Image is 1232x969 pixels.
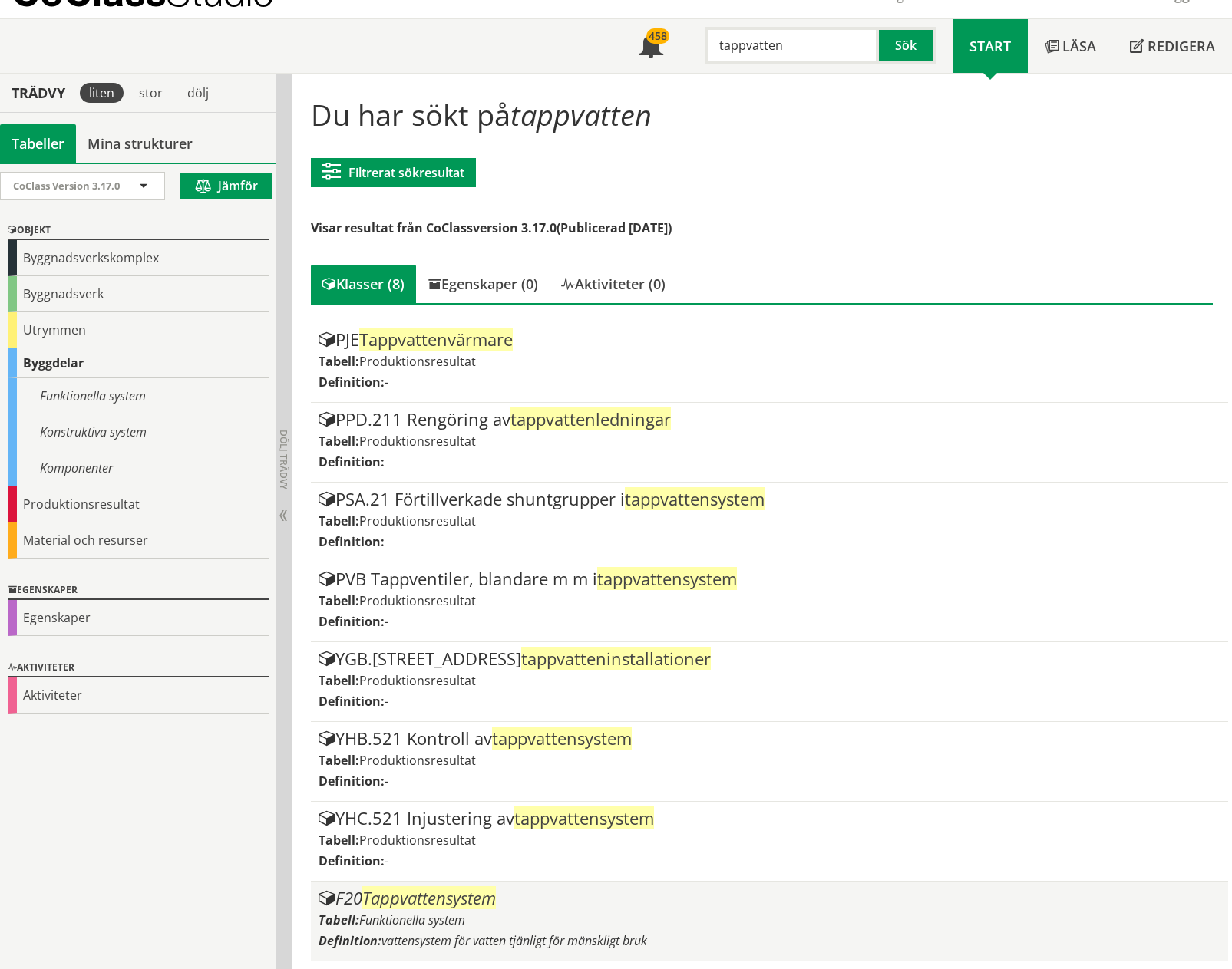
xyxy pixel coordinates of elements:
[319,672,359,689] label: Tabell:
[879,27,936,64] button: Sök
[1028,19,1113,73] a: Läsa
[319,852,385,869] label: Definition:
[385,613,388,630] span: -
[625,487,765,510] span: tappvattensystem
[8,414,269,450] div: Konstruktiva system
[319,490,1221,509] div: PSA.21 Förtillverkade shuntgrupper i
[492,727,632,750] span: tappvattensystem
[319,353,359,370] label: Tabell:
[359,328,513,351] span: Tappvattenvärmare
[319,570,1221,588] div: PVB Tappventiler, blandare m m i
[319,832,359,849] label: Tabell:
[319,889,1221,908] div: F20
[319,513,359,529] label: Tabell:
[319,752,359,769] label: Tabell:
[76,124,204,163] a: Mina strukturer
[8,522,269,559] div: Material och resurser
[359,433,476,450] span: Produktionsresultat
[319,613,385,630] label: Definition:
[3,84,74,101] div: Trädvy
[705,27,879,64] input: Sök
[311,97,1214,131] h1: Du har sökt på
[969,37,1011,55] span: Start
[319,592,359,609] label: Tabell:
[319,650,1221,668] div: YGB.[STREET_ADDRESS]
[8,582,269,600] div: Egenskaper
[514,806,654,829] span: tappvattensystem
[319,453,385,470] label: Definition:
[319,932,381,949] label: Definition:
[359,832,476,849] span: Produktionsresultat
[385,773,388,789] span: -
[639,35,663,60] span: Notifikationer
[311,219,557,236] span: Visar resultat från CoClassversion 3.17.0
[1062,37,1096,55] span: Läsa
[319,331,1221,349] div: PJE
[1113,19,1232,73] a: Redigera
[277,430,290,489] span: Dölj trädvy
[319,433,359,450] label: Tabell:
[319,410,1221,429] div: PPD.211 Rengöring av
[359,672,476,689] span: Produktionsresultat
[8,312,269,348] div: Utrymmen
[359,592,476,609] span: Produktionsresultat
[622,19,680,73] a: 458
[8,348,269,378] div: Byggdelar
[319,809,1221,828] div: YHC.521 Injustering av
[362,886,496,909] span: Tappvattensystem
[180,173,272,199] button: Jämför
[8,378,269,414] div: Funktionella system
[953,19,1028,73] a: Start
[510,407,671,430] span: tappvattenledningar
[381,932,647,949] span: vattensystem för vatten tjänligt för mänskligt bruk
[8,450,269,486] div: Komponenter
[521,647,711,670] span: tappvatteninstallationer
[359,752,476,769] span: Produktionsresultat
[385,374,388,391] span: -
[416,265,550,303] div: Egenskaper (0)
[8,240,269,276] div: Byggnadsverkskomplex
[8,222,269,240] div: Objekt
[319,533,385,550] label: Definition:
[8,677,269,714] div: Aktiviteter
[178,83,218,103] div: dölj
[319,730,1221,748] div: YHB.521 Kontroll av
[13,179,120,193] span: CoClass Version 3.17.0
[8,486,269,522] div: Produktionsresultat
[319,693,385,710] label: Definition:
[597,567,737,590] span: tappvattensystem
[130,83,172,103] div: stor
[550,265,677,303] div: Aktiviteter (0)
[311,265,416,303] div: Klasser (8)
[8,659,269,677] div: Aktiviteter
[359,513,476,529] span: Produktionsresultat
[359,911,465,928] span: Funktionella system
[557,219,672,236] span: (Publicerad [DATE])
[319,773,385,789] label: Definition:
[319,911,359,928] label: Tabell:
[385,693,388,710] span: -
[510,94,652,134] span: tappvatten
[8,276,269,312] div: Byggnadsverk
[8,600,269,636] div: Egenskaper
[1148,37,1215,55] span: Redigera
[319,374,385,391] label: Definition:
[385,852,388,869] span: -
[80,83,124,103] div: liten
[359,353,476,370] span: Produktionsresultat
[646,28,669,44] div: 458
[311,158,476,187] button: Filtrerat sökresultat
